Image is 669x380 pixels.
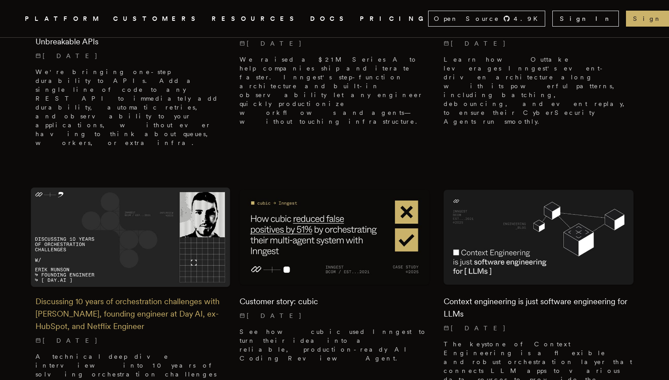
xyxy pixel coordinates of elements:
[35,336,225,345] p: [DATE]
[240,295,429,308] h2: Customer story: cubic
[310,13,349,24] a: DOCS
[552,11,619,27] a: Sign In
[25,13,102,24] button: PLATFORM
[444,55,634,126] p: Learn how Outtake leverages Inngest's event-driven architecture along with its powerful patterns,...
[240,190,429,285] img: Featured image for Customer story: cubic blog post
[444,295,634,320] h2: Context engineering is just software engineering for LLMs
[35,51,225,60] p: [DATE]
[444,39,634,48] p: [DATE]
[35,67,225,147] p: We're bringing one-step durability to APIs. Add a single line of code to any REST API to immediat...
[444,190,634,285] img: Featured image for Context engineering is just software engineering for LLMs blog post
[240,327,429,363] p: See how cubic used Inngest to turn their idea into a reliable, production-ready AI Coding Review ...
[35,295,225,333] h2: Discussing 10 years of orchestration challenges with [PERSON_NAME], founding engineer at Day AI, ...
[212,13,299,24] button: RESOURCES
[434,14,500,23] span: Open Source
[240,190,429,370] a: Featured image for Customer story: cubic blog postCustomer story: cubic[DATE] See how cubic used ...
[240,55,429,126] p: We raised a $21M Series A to help companies ship and iterate faster. Inngest's step-function arch...
[31,187,230,287] img: Featured image for Discussing 10 years of orchestration challenges with Erik Munson, founding eng...
[514,14,543,23] span: 4.9 K
[360,13,428,24] a: PRICING
[240,311,429,320] p: [DATE]
[113,13,201,24] a: CUSTOMERS
[240,39,429,48] p: [DATE]
[444,324,634,333] p: [DATE]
